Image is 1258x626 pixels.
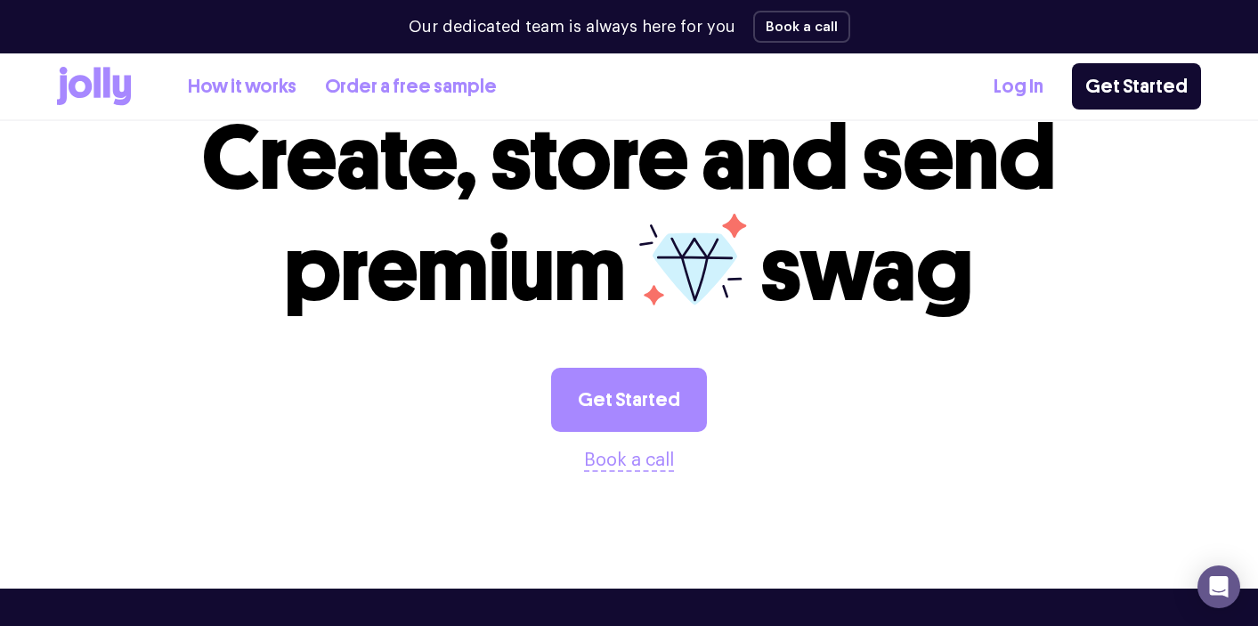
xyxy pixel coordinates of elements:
a: Get Started [1072,63,1201,110]
button: Book a call [753,11,850,43]
a: Get Started [551,368,707,432]
span: swag [760,215,973,323]
div: Open Intercom Messenger [1197,565,1240,608]
a: How it works [188,72,296,102]
button: Book a call [584,446,674,475]
a: Log In [994,72,1043,102]
p: Our dedicated team is always here for you [409,15,735,39]
a: Order a free sample [325,72,497,102]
